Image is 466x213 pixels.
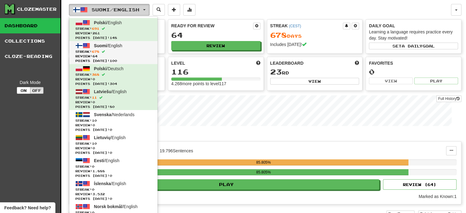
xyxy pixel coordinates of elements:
span: Points [DATE]: 0 [75,127,151,132]
span: This week in points, UTC [355,60,359,66]
div: 116 [171,68,260,76]
a: Suomi/EnglishStreak:678 Review:64Points [DATE]:100 [69,41,157,64]
span: Streak: [75,95,151,100]
span: Points [DATE]: 80 [75,105,151,109]
span: / English [94,20,122,25]
div: 4.268 more points to level 117 [171,81,260,87]
span: Review: 0 [75,123,151,127]
span: Review: 3.532 [75,192,151,196]
span: / English [94,181,126,186]
a: Íslenska/EnglishStreak:0 Review:3.532Points [DATE]:0 [69,179,157,202]
div: Streak [270,23,343,29]
span: 678 [92,50,99,53]
span: 10 [92,119,97,122]
span: Suomi [94,43,107,48]
button: Search sentences [153,4,165,16]
span: 368 [92,73,99,76]
span: Streak: [75,164,151,169]
span: / English [94,89,127,94]
span: Streak: [75,49,151,54]
span: Svenska [94,112,112,117]
span: Points [DATE]: 0 [75,173,151,178]
span: 23 [270,67,282,76]
a: Polski/EnglishStreak:691 Review:261Points [DATE]:148 [69,18,157,41]
div: 85.805% [119,159,408,165]
span: Points [DATE]: 148 [75,36,151,40]
a: Polski/DeutschStreak:368 Review:0Points [DATE]:304 [69,64,157,87]
button: Off [30,87,44,94]
span: Streak: [75,187,151,192]
a: (CEST) [289,24,301,28]
span: Review: 0 [75,146,151,150]
a: Svenska/NederlandsStreak:10 Review:0Points [DATE]:0 [69,110,157,133]
a: Eesti/EnglishStreak:0 Review:1.888Points [DATE]:0 [69,156,157,179]
div: 85.805% [119,169,408,175]
span: Streak: [75,141,151,146]
span: Streak: [75,118,151,123]
button: Play [414,78,458,84]
span: 0 [92,165,94,168]
span: / English [94,158,119,163]
span: Suomi / English [92,7,139,12]
span: / English [94,43,123,48]
button: Suomi/English [69,4,150,16]
div: 64 [171,31,260,39]
span: Level [171,60,185,66]
button: View [369,78,413,84]
span: / Deutsch [94,66,124,71]
span: Norsk bokmål [94,204,123,209]
span: Points [DATE]: 100 [75,59,151,63]
span: Lietuvių [94,135,111,140]
button: Add sentence to collection [168,4,180,16]
div: Favorites [369,60,458,66]
span: 691 [92,27,99,30]
a: Latviešu/EnglishStreak:11 Review:0Points [DATE]:80 [69,87,157,110]
span: 678 [270,31,287,39]
span: Points [DATE]: 304 [75,82,151,86]
span: / English [94,204,138,209]
p: In Progress [69,132,461,138]
button: Review (64) [383,179,457,190]
a: Lietuvių/EnglishStreak:10 Review:0Points [DATE]:0 [69,133,157,156]
div: Daily Goal [369,23,458,29]
div: Includes [DATE]! [270,41,359,48]
span: Íslenska [94,181,111,186]
div: Marked as Known: 1 [419,193,457,200]
span: a daily [402,44,422,48]
a: Full History [436,95,461,102]
div: 0 [369,68,458,76]
span: Latviešu [94,89,112,94]
span: 10 [92,142,97,145]
div: Ready for Review [171,23,253,29]
span: Polski [94,66,107,71]
span: Streak: [75,72,151,77]
div: Day s [270,31,359,39]
div: Dark Mode [5,79,56,86]
span: Eesti [94,158,104,163]
span: Score more points to level up [256,60,260,66]
button: Play [74,179,379,190]
span: Review: 0 [75,77,151,82]
div: rd [270,68,359,76]
span: / Nederlands [94,112,134,117]
span: Streak: [75,26,151,31]
span: Points [DATE]: 0 [75,150,151,155]
span: Points [DATE]: 0 [75,196,151,201]
div: Learning a language requires practice every day. Stay motivated! [369,29,458,41]
span: Open feedback widget [4,205,51,211]
div: Clozemaster [17,6,57,12]
button: On [17,87,30,94]
span: Review: 261 [75,31,151,36]
span: Polski [94,20,107,25]
button: Review [171,41,260,50]
button: View [270,78,359,85]
span: 11 [92,96,97,99]
span: Review: 1.888 [75,169,151,173]
span: Review: 64 [75,54,151,59]
span: Leaderboard [270,60,304,66]
div: 19.796 Sentences [160,148,193,154]
span: 0 [92,188,94,191]
button: Seta dailygoal [369,43,458,49]
span: Review: 0 [75,100,151,105]
button: More stats [183,4,195,16]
